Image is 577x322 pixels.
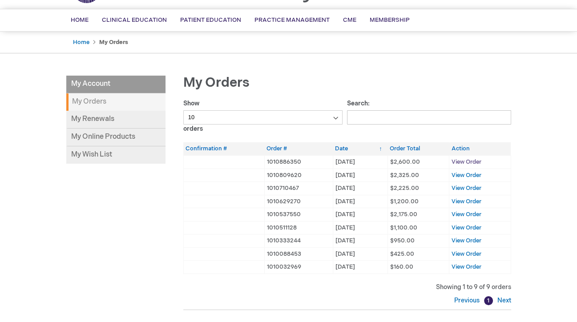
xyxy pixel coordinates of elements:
td: 1010537550 [264,208,333,221]
td: 1010333244 [264,234,333,248]
td: [DATE] [333,247,387,261]
a: View Order [452,237,481,244]
strong: My Orders [99,39,128,46]
span: $2,175.00 [390,211,417,218]
div: Showing 1 to 9 of 9 orders [183,283,511,292]
th: Order #: activate to sort column ascending [264,142,333,155]
span: CME [343,16,356,24]
a: Home [73,39,89,46]
a: View Order [452,185,481,192]
td: [DATE] [333,155,387,169]
strong: My Orders [66,93,165,111]
td: [DATE] [333,234,387,248]
a: View Order [452,172,481,179]
span: $1,200.00 [390,198,419,205]
a: View Order [452,158,481,165]
a: View Order [452,250,481,258]
td: 1010710467 [264,182,333,195]
td: [DATE] [333,261,387,274]
a: Next [495,297,511,304]
a: My Renewals [66,111,165,129]
span: Patient Education [180,16,241,24]
span: Clinical Education [102,16,167,24]
a: My Online Products [66,129,165,146]
a: View Order [452,263,481,270]
th: Confirmation #: activate to sort column ascending [183,142,264,155]
td: [DATE] [333,195,387,208]
span: $2,325.00 [390,172,419,179]
label: Show orders [183,100,343,133]
a: My Wish List [66,146,165,164]
th: Order Total: activate to sort column ascending [387,142,449,155]
span: My Orders [183,75,250,91]
a: View Order [452,198,481,205]
label: Search: [347,100,511,121]
td: 1010629270 [264,195,333,208]
td: [DATE] [333,208,387,221]
input: Search: [347,110,511,125]
td: 1010511128 [264,221,333,234]
span: $2,225.00 [390,185,419,192]
span: $1,100.00 [390,224,417,231]
span: Home [71,16,89,24]
span: Membership [370,16,410,24]
th: Date: activate to sort column ascending [333,142,387,155]
td: [DATE] [333,182,387,195]
span: $425.00 [390,250,414,258]
td: 1010809620 [264,169,333,182]
span: $160.00 [390,263,413,270]
span: $2,600.00 [390,158,420,165]
select: Showorders [183,110,343,125]
th: Action: activate to sort column ascending [449,142,511,155]
td: 1010088453 [264,247,333,261]
td: 1010032969 [264,261,333,274]
a: 1 [484,296,493,305]
span: $950.00 [390,237,415,244]
td: [DATE] [333,221,387,234]
span: Practice Management [254,16,330,24]
td: [DATE] [333,169,387,182]
a: View Order [452,224,481,231]
a: Previous [454,297,482,304]
a: View Order [452,211,481,218]
td: 1010886350 [264,155,333,169]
